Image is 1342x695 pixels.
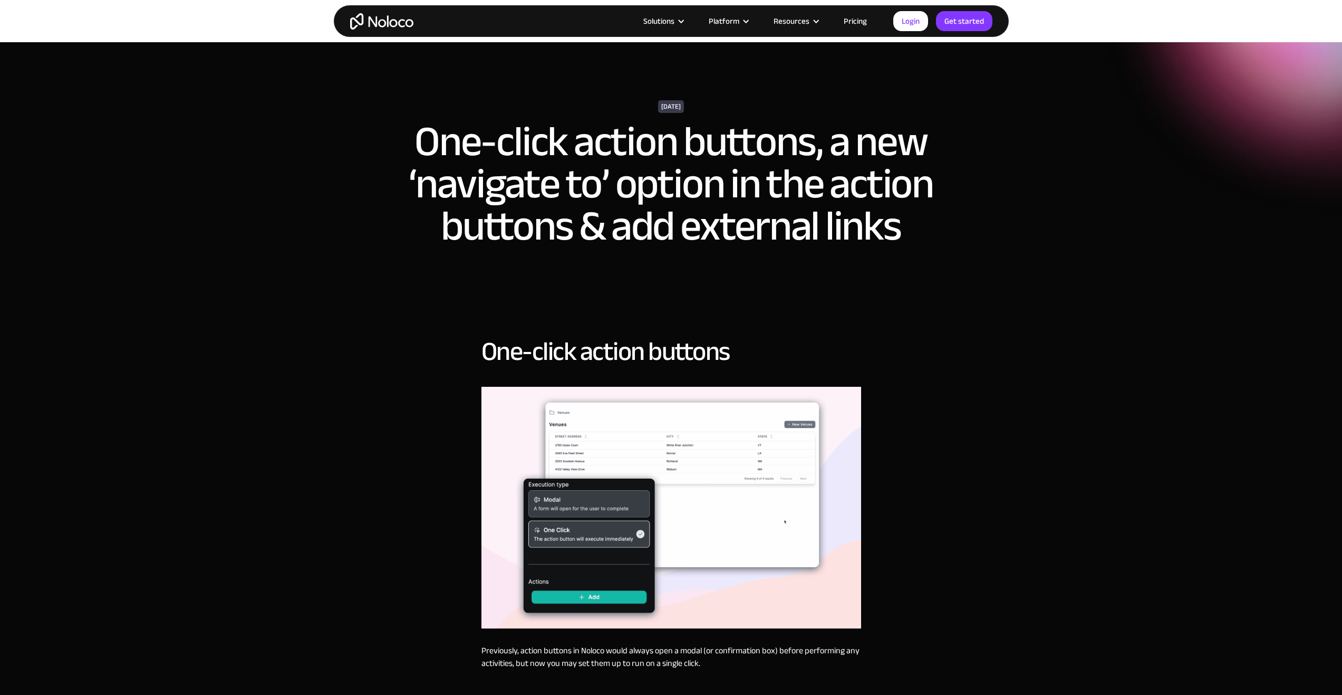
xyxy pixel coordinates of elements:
[350,13,413,30] a: home
[481,680,861,693] p: ‍
[709,14,739,28] div: Platform
[400,121,943,247] h1: One-click action buttons, a new ‘navigate to’ option in the action buttons & add external links
[630,14,696,28] div: Solutions
[893,11,928,31] a: Login
[696,14,760,28] div: Platform
[774,14,809,28] div: Resources
[481,644,861,670] p: Previously, action buttons in Noloco would always open a modal (or confirmation box) before perfo...
[936,11,992,31] a: Get started
[831,14,880,28] a: Pricing
[481,337,730,366] h2: One-click action buttons
[658,100,684,113] div: [DATE]
[760,14,831,28] div: Resources
[643,14,674,28] div: Solutions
